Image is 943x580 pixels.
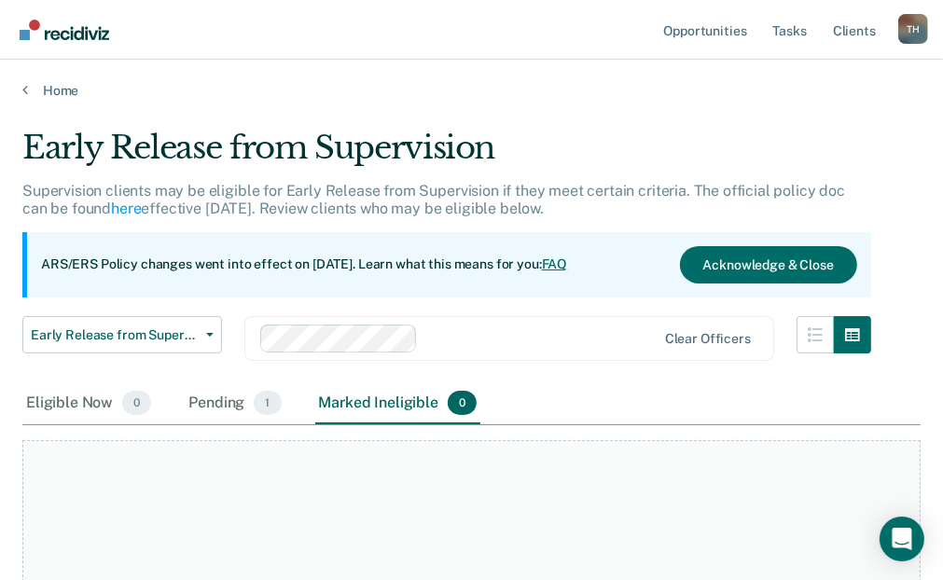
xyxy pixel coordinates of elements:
p: Supervision clients may be eligible for Early Release from Supervision if they meet certain crite... [22,182,845,217]
a: Home [22,82,921,99]
div: Eligible Now0 [22,383,155,424]
div: T H [898,14,928,44]
div: Marked Ineligible0 [315,383,481,424]
span: Early Release from Supervision [31,327,199,343]
a: here [111,200,141,217]
a: FAQ [542,256,568,271]
button: Acknowledge & Close [680,246,857,283]
img: Recidiviz [20,20,109,40]
div: Open Intercom Messenger [880,517,924,561]
p: ARS/ERS Policy changes went into effect on [DATE]. Learn what this means for you: [41,255,567,274]
span: 1 [254,391,281,415]
button: Profile dropdown button [898,14,928,44]
div: Pending1 [185,383,284,424]
div: Clear officers [665,331,751,347]
button: Early Release from Supervision [22,316,222,353]
div: Early Release from Supervision [22,129,871,182]
span: 0 [122,391,151,415]
span: 0 [448,391,477,415]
